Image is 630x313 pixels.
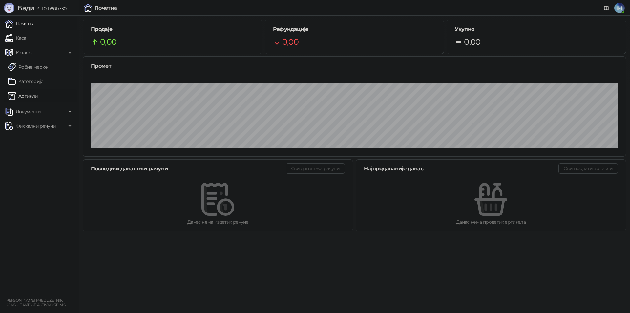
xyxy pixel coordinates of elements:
[614,3,625,13] span: IM
[455,25,618,33] h5: Укупно
[8,92,16,100] img: Artikli
[8,60,48,74] a: Робне марке
[464,36,480,48] span: 0,00
[100,36,116,48] span: 0,00
[367,218,615,226] div: Данас нема продатих артикала
[286,163,345,174] button: Сви данашњи рачуни
[16,46,33,59] span: Каталог
[364,165,558,173] div: Најпродаваније данас
[18,4,34,12] span: Бади
[5,17,35,30] a: Почетна
[91,25,254,33] h5: Продаје
[273,25,436,33] h5: Рефундације
[5,298,65,307] small: [PERSON_NAME] PREDUZETNIK KONSULTANTSKE AKTIVNOSTI NIŠ
[94,5,117,11] div: Почетна
[16,105,41,118] span: Документи
[16,120,56,133] span: Фискални рачуни
[5,32,26,45] a: Каса
[558,163,618,174] button: Сви продати артикли
[94,218,342,226] div: Данас нема издатих рачуна
[8,89,38,102] a: ArtikliАртикли
[34,6,66,11] span: 3.11.0-b80b730
[91,62,618,70] div: Промет
[282,36,299,48] span: 0,00
[91,165,286,173] div: Последњи данашњи рачуни
[8,75,44,88] a: Категорије
[4,3,14,13] img: Logo
[601,3,612,13] a: Документација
